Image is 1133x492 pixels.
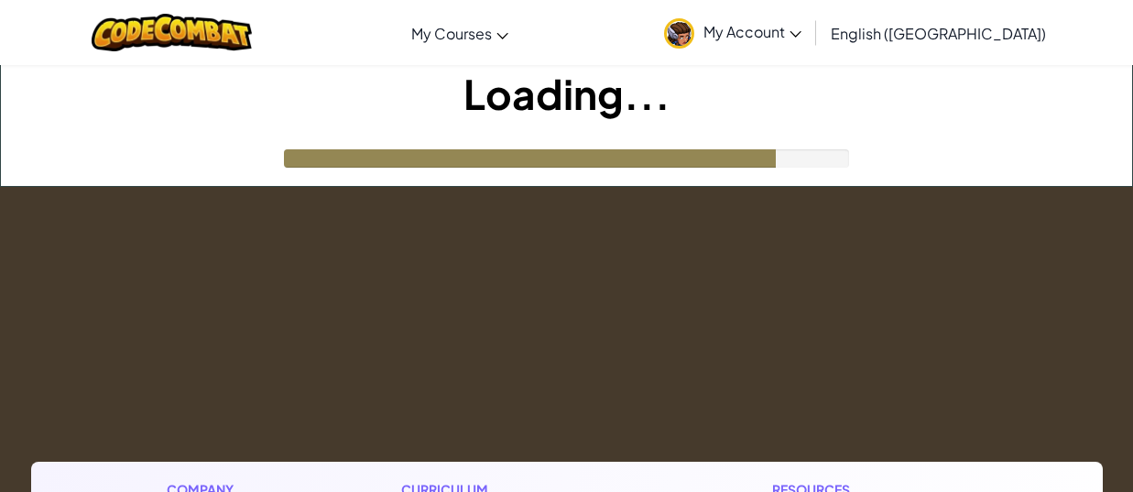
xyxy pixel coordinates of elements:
[831,24,1046,43] span: English ([GEOGRAPHIC_DATA])
[411,24,492,43] span: My Courses
[703,22,801,41] span: My Account
[402,8,517,58] a: My Courses
[92,14,252,51] img: CodeCombat logo
[664,18,694,49] img: avatar
[822,8,1055,58] a: English ([GEOGRAPHIC_DATA])
[1,65,1132,122] h1: Loading...
[655,4,811,61] a: My Account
